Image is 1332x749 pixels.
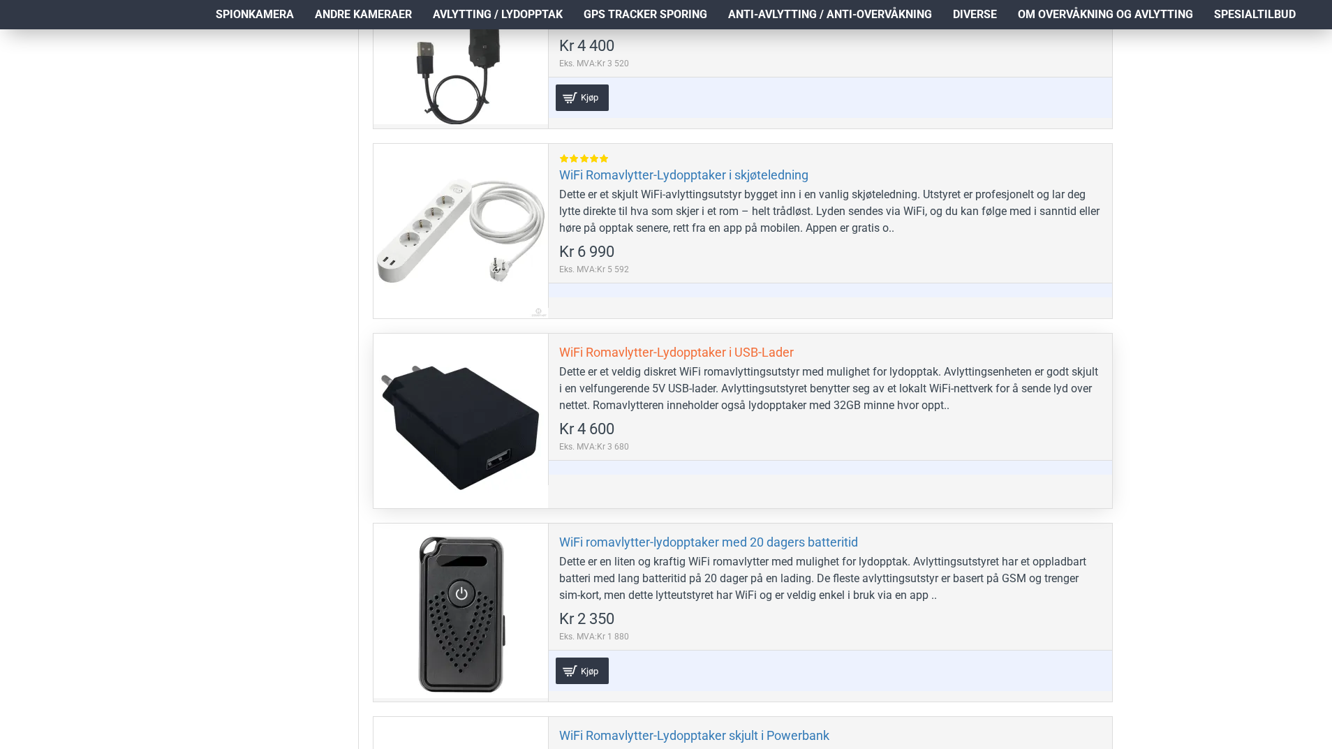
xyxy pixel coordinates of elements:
span: Avlytting / Lydopptak [433,6,563,23]
span: Eks. MVA:Kr 3 680 [559,440,629,453]
a: WiFi Romavlytter-Lydopptaker i skjøteledning [559,167,808,183]
a: WiFi Romavlytter-Lydopptaker skjult i Powerbank [559,727,829,743]
span: Kr 4 400 [559,38,614,54]
a: WiFi Romavlytter-Lydopptaker i USB-Lader WiFi Romavlytter-Lydopptaker i USB-Lader [373,334,548,508]
span: Eks. MVA:Kr 3 520 [559,57,629,70]
span: Kr 2 350 [559,611,614,627]
span: Kjøp [577,667,602,676]
div: Dette er et veldig diskret WiFi romavlyttingsutstyr med mulighet for lydopptak. Avlyttingsenheten... [559,364,1102,414]
span: Eks. MVA:Kr 1 880 [559,630,629,643]
a: WiFi romavlytter-lydopptaker med 20 dagers batteritid WiFi romavlytter-lydopptaker med 20 dagers ... [373,524,548,698]
span: Anti-avlytting / Anti-overvåkning [728,6,932,23]
span: Om overvåkning og avlytting [1018,6,1193,23]
div: Dette er et skjult WiFi-avlyttingsutstyr bygget inn i en vanlig skjøteledning. Utstyret er profes... [559,186,1102,237]
span: Spionkamera [216,6,294,23]
a: WiFi Romavlytter-Lydopptaker i USB-Lader [559,344,794,360]
span: Eks. MVA:Kr 5 592 [559,263,629,276]
span: Kr 4 600 [559,422,614,437]
span: Spesialtilbud [1214,6,1296,23]
span: Andre kameraer [315,6,412,23]
a: WiFi Romavlytter-Lydopptaker i skjøteledning [373,144,548,318]
div: Dette er en liten og kraftig WiFi romavlytter med mulighet for lydopptak. Avlyttingsutstyret har ... [559,554,1102,604]
a: WiFi romavlytter-lydopptaker med 20 dagers batteritid [559,534,858,550]
span: Kr 6 990 [559,244,614,260]
span: Diverse [953,6,997,23]
span: GPS Tracker Sporing [584,6,707,23]
span: Kjøp [577,93,602,102]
